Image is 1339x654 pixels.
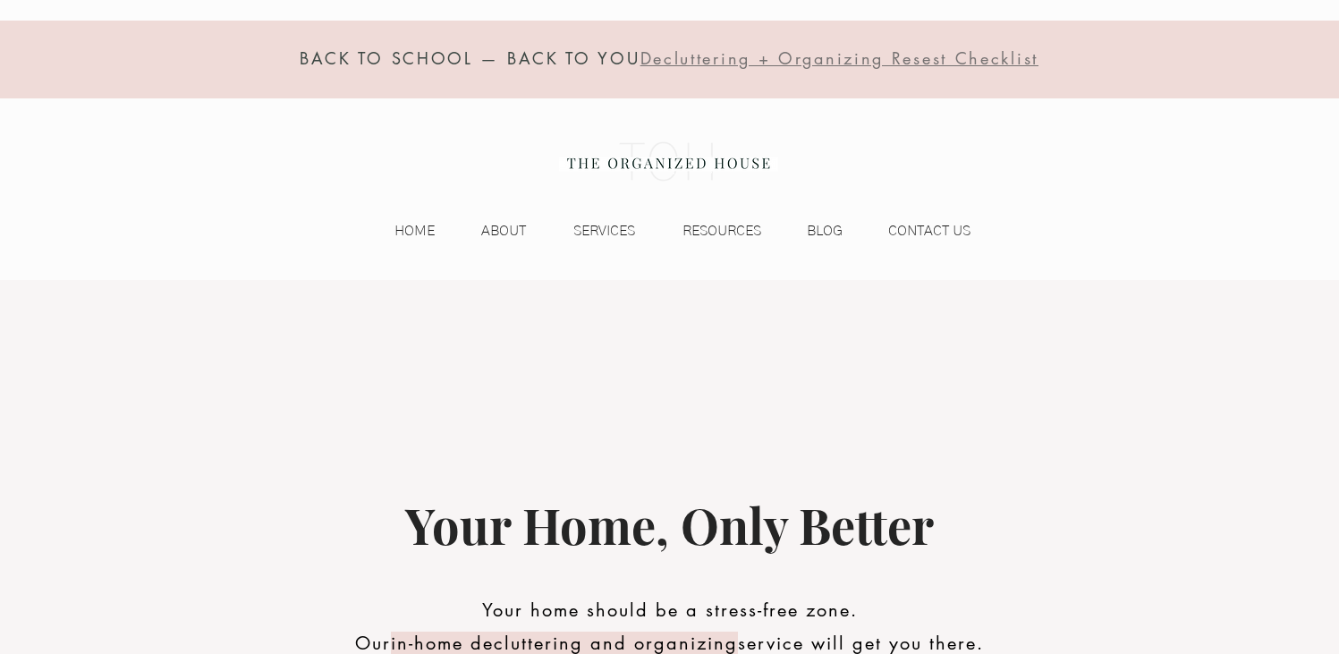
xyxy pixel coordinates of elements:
[879,217,979,244] p: CONTACT US
[644,217,770,244] a: RESOURCES
[358,217,979,244] nav: Site
[564,217,644,244] p: SERVICES
[640,52,1038,68] a: Decluttering + Organizing Resest Checklist
[405,493,934,557] span: Your Home, Only Better
[674,217,770,244] p: RESOURCES
[444,217,535,244] a: ABOUT
[559,126,778,198] img: the organized house
[358,217,444,244] a: HOME
[535,217,644,244] a: SERVICES
[798,217,852,244] p: BLOG
[300,47,640,69] span: BACK TO SCHOOL — BACK TO YOU
[640,47,1038,69] span: Decluttering + Organizing Resest Checklist
[472,217,535,244] p: ABOUT
[386,217,444,244] p: HOME
[770,217,852,244] a: BLOG
[852,217,979,244] a: CONTACT US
